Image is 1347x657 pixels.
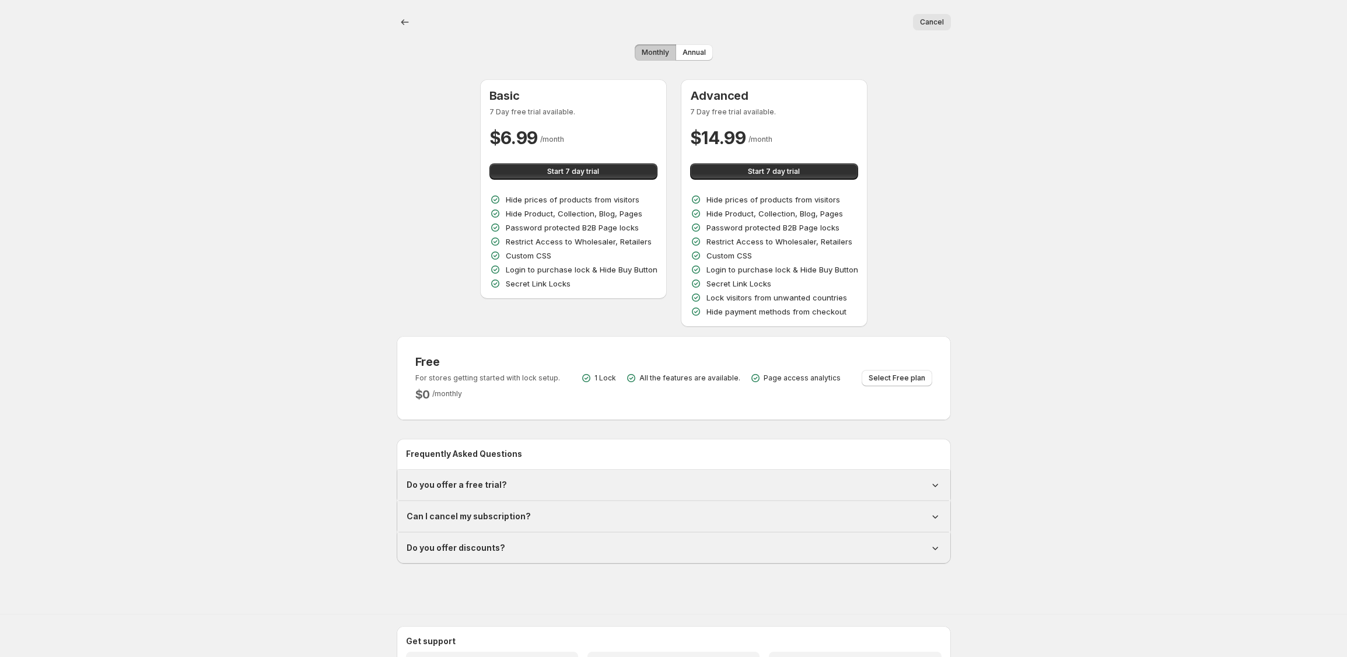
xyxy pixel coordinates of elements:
[489,89,657,103] h3: Basic
[706,250,752,261] p: Custom CSS
[706,222,839,233] p: Password protected B2B Page locks
[506,222,639,233] p: Password protected B2B Page locks
[683,48,706,57] span: Annual
[642,48,669,57] span: Monthly
[407,479,507,491] h1: Do you offer a free trial?
[690,126,746,149] h2: $ 14.99
[639,373,740,383] p: All the features are available.
[397,14,413,30] button: back
[407,542,505,554] h1: Do you offer discounts?
[706,236,852,247] p: Restrict Access to Wholesaler, Retailers
[706,264,858,275] p: Login to purchase lock & Hide Buy Button
[406,448,942,460] h2: Frequently Asked Questions
[594,373,616,383] p: 1 Lock
[489,163,657,180] button: Start 7 day trial
[406,635,942,647] h2: Get support
[415,355,560,369] h3: Free
[913,14,951,30] button: Cancel
[748,135,772,144] span: / month
[706,306,846,317] p: Hide payment methods from checkout
[869,373,925,383] span: Select Free plan
[506,278,571,289] p: Secret Link Locks
[506,250,551,261] p: Custom CSS
[407,511,531,522] h1: Can I cancel my subscription?
[506,194,639,205] p: Hide prices of products from visitors
[764,373,841,383] p: Page access analytics
[706,278,771,289] p: Secret Link Locks
[489,126,538,149] h2: $ 6.99
[920,18,944,27] span: Cancel
[540,135,564,144] span: / month
[635,44,676,61] button: Monthly
[506,208,642,219] p: Hide Product, Collection, Blog, Pages
[690,107,858,117] p: 7 Day free trial available.
[415,373,560,383] p: For stores getting started with lock setup.
[706,194,840,205] p: Hide prices of products from visitors
[862,370,932,386] button: Select Free plan
[506,236,652,247] p: Restrict Access to Wholesaler, Retailers
[489,107,657,117] p: 7 Day free trial available.
[706,208,843,219] p: Hide Product, Collection, Blog, Pages
[706,292,847,303] p: Lock visitors from unwanted countries
[748,167,800,176] span: Start 7 day trial
[690,163,858,180] button: Start 7 day trial
[506,264,657,275] p: Login to purchase lock & Hide Buy Button
[415,387,431,401] h2: $ 0
[432,389,462,398] span: / monthly
[547,167,599,176] span: Start 7 day trial
[690,89,858,103] h3: Advanced
[676,44,713,61] button: Annual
